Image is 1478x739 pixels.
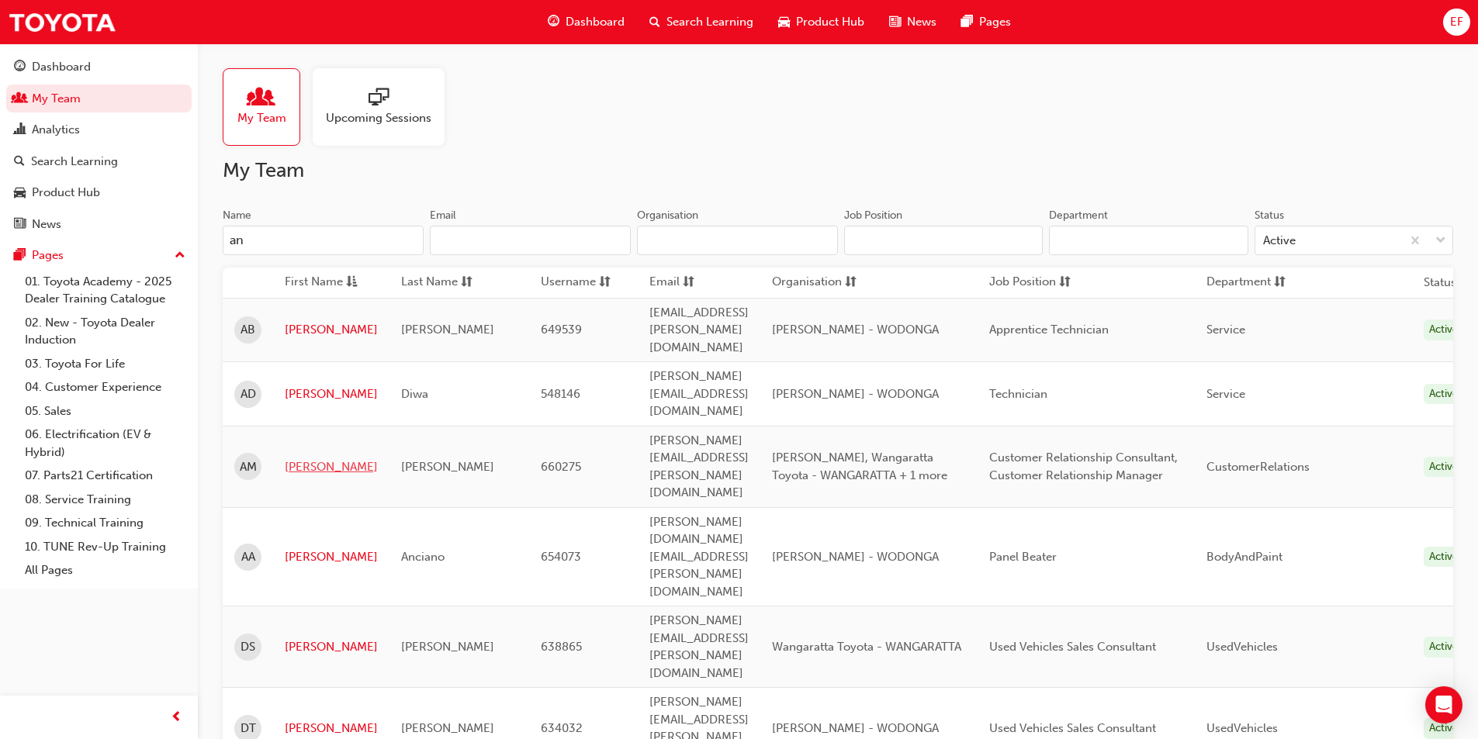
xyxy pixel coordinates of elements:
[223,226,424,255] input: Name
[1206,387,1245,401] span: Service
[19,535,192,559] a: 10. TUNE Rev-Up Training
[14,92,26,106] span: people-icon
[241,720,256,737] span: DT
[401,273,486,292] button: Last Namesorting-icon
[1435,231,1446,251] span: down-icon
[285,321,378,339] a: [PERSON_NAME]
[1206,273,1271,292] span: Department
[251,88,272,109] span: people-icon
[6,241,192,270] button: Pages
[844,226,1043,255] input: Job Position
[772,387,939,401] span: [PERSON_NAME] - WODONGA
[14,186,26,200] span: car-icon
[541,550,581,564] span: 654073
[796,13,864,31] span: Product Hub
[346,273,358,292] span: asc-icon
[666,13,753,31] span: Search Learning
[877,6,949,38] a: news-iconNews
[14,60,26,74] span: guage-icon
[14,123,26,137] span: chart-icon
[6,210,192,239] a: News
[241,385,256,403] span: AD
[223,158,1453,183] h2: My Team
[223,208,251,223] div: Name
[430,208,456,223] div: Email
[19,558,192,582] a: All Pages
[285,720,378,737] a: [PERSON_NAME]
[541,323,582,337] span: 649539
[683,273,694,292] span: sorting-icon
[541,387,580,401] span: 548146
[19,375,192,399] a: 04. Customer Experience
[1443,9,1470,36] button: EF
[1424,274,1456,292] th: Status
[1424,718,1464,739] div: Active
[599,273,611,292] span: sorting-icon
[8,5,116,40] img: Trak
[1049,208,1108,223] div: Department
[772,273,857,292] button: Organisationsorting-icon
[401,323,494,337] span: [PERSON_NAME]
[240,458,257,476] span: AM
[1263,232,1296,250] div: Active
[772,640,961,654] span: Wangaratta Toyota - WANGARATTA
[989,323,1109,337] span: Apprentice Technician
[1424,384,1464,405] div: Active
[566,13,625,31] span: Dashboard
[649,369,749,418] span: [PERSON_NAME][EMAIL_ADDRESS][DOMAIN_NAME]
[32,121,80,139] div: Analytics
[989,640,1156,654] span: Used Vehicles Sales Consultant
[844,208,902,223] div: Job Position
[649,433,749,500] span: [PERSON_NAME][EMAIL_ADDRESS][PERSON_NAME][DOMAIN_NAME]
[649,306,749,354] span: [EMAIL_ADDRESS][PERSON_NAME][DOMAIN_NAME]
[772,323,939,337] span: [PERSON_NAME] - WODONGA
[1424,457,1464,478] div: Active
[285,548,378,566] a: [PERSON_NAME]
[19,311,192,352] a: 02. New - Toyota Dealer Induction
[637,226,838,255] input: Organisation
[961,12,973,32] span: pages-icon
[548,12,559,32] span: guage-icon
[6,178,192,207] a: Product Hub
[401,460,494,474] span: [PERSON_NAME]
[401,721,494,735] span: [PERSON_NAME]
[6,85,192,113] a: My Team
[541,460,581,474] span: 660275
[541,640,582,654] span: 638865
[285,273,343,292] span: First Name
[430,226,631,255] input: Email
[1424,319,1464,340] div: Active
[32,184,100,202] div: Product Hub
[949,6,1023,38] a: pages-iconPages
[19,423,192,464] a: 06. Electrification (EV & Hybrid)
[6,116,192,144] a: Analytics
[285,638,378,656] a: [PERSON_NAME]
[237,109,286,127] span: My Team
[241,321,255,339] span: AB
[461,273,472,292] span: sorting-icon
[1424,637,1464,658] div: Active
[6,50,192,241] button: DashboardMy TeamAnalyticsSearch LearningProduct HubNews
[1206,721,1278,735] span: UsedVehicles
[1049,226,1248,255] input: Department
[541,273,596,292] span: Username
[1424,547,1464,568] div: Active
[32,216,61,233] div: News
[19,488,192,512] a: 08. Service Training
[401,640,494,654] span: [PERSON_NAME]
[1425,686,1462,723] div: Open Intercom Messenger
[14,218,26,232] span: news-icon
[175,246,185,266] span: up-icon
[285,385,378,403] a: [PERSON_NAME]
[31,153,118,171] div: Search Learning
[326,109,431,127] span: Upcoming Sessions
[1059,273,1071,292] span: sorting-icon
[241,548,255,566] span: AA
[541,721,583,735] span: 634032
[223,68,313,146] a: My Team
[401,273,458,292] span: Last Name
[772,451,947,482] span: [PERSON_NAME], Wangaratta Toyota - WANGARATTA + 1 more
[14,249,26,263] span: pages-icon
[889,12,901,32] span: news-icon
